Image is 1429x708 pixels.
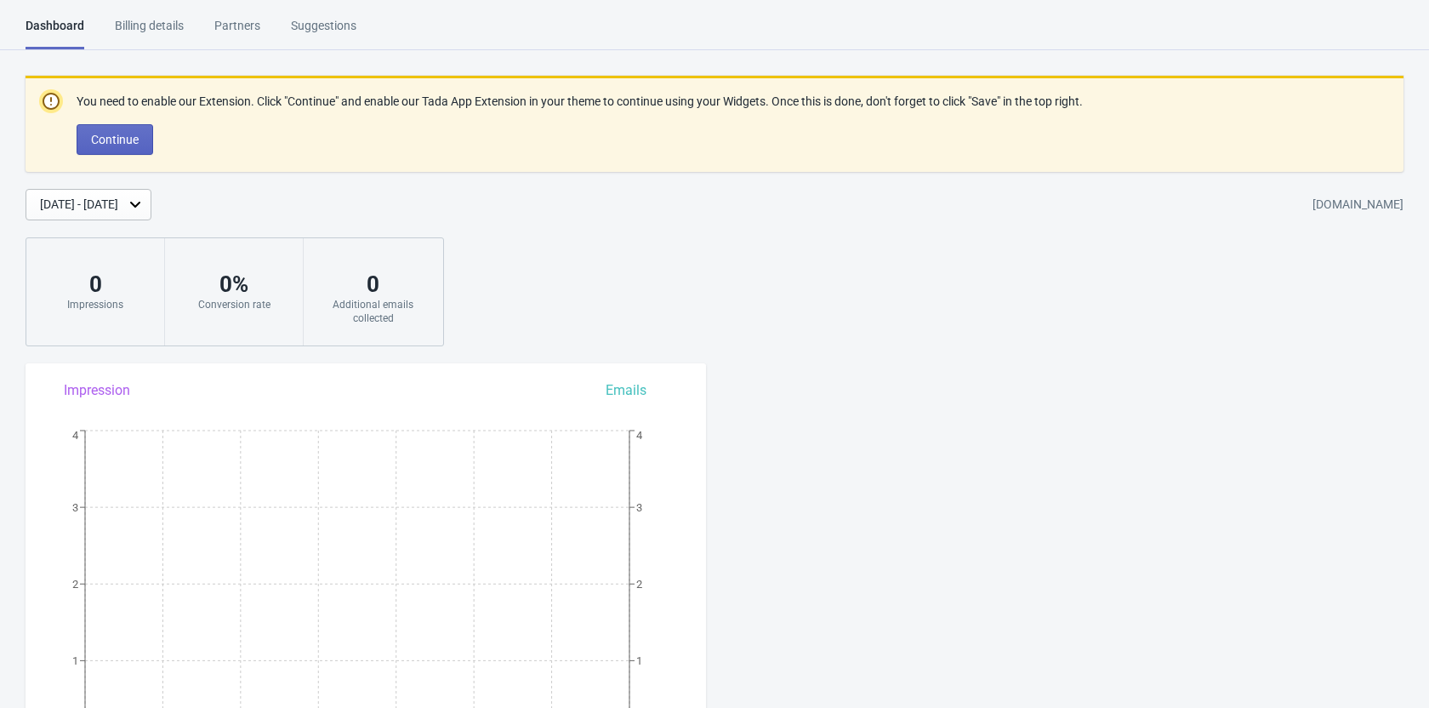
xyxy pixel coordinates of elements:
[214,17,260,47] div: Partners
[291,17,356,47] div: Suggestions
[77,93,1083,111] p: You need to enable our Extension. Click "Continue" and enable our Tada App Extension in your them...
[636,429,643,442] tspan: 4
[72,578,78,591] tspan: 2
[321,271,425,298] div: 0
[91,133,139,146] span: Continue
[1312,190,1403,220] div: [DOMAIN_NAME]
[182,271,286,298] div: 0 %
[43,298,147,311] div: Impressions
[26,17,84,49] div: Dashboard
[636,654,642,667] tspan: 1
[72,501,78,514] tspan: 3
[72,654,78,667] tspan: 1
[321,298,425,325] div: Additional emails collected
[43,271,147,298] div: 0
[77,124,153,155] button: Continue
[40,196,118,214] div: [DATE] - [DATE]
[72,429,79,442] tspan: 4
[115,17,184,47] div: Billing details
[636,578,642,591] tspan: 2
[182,298,286,311] div: Conversion rate
[636,501,642,514] tspan: 3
